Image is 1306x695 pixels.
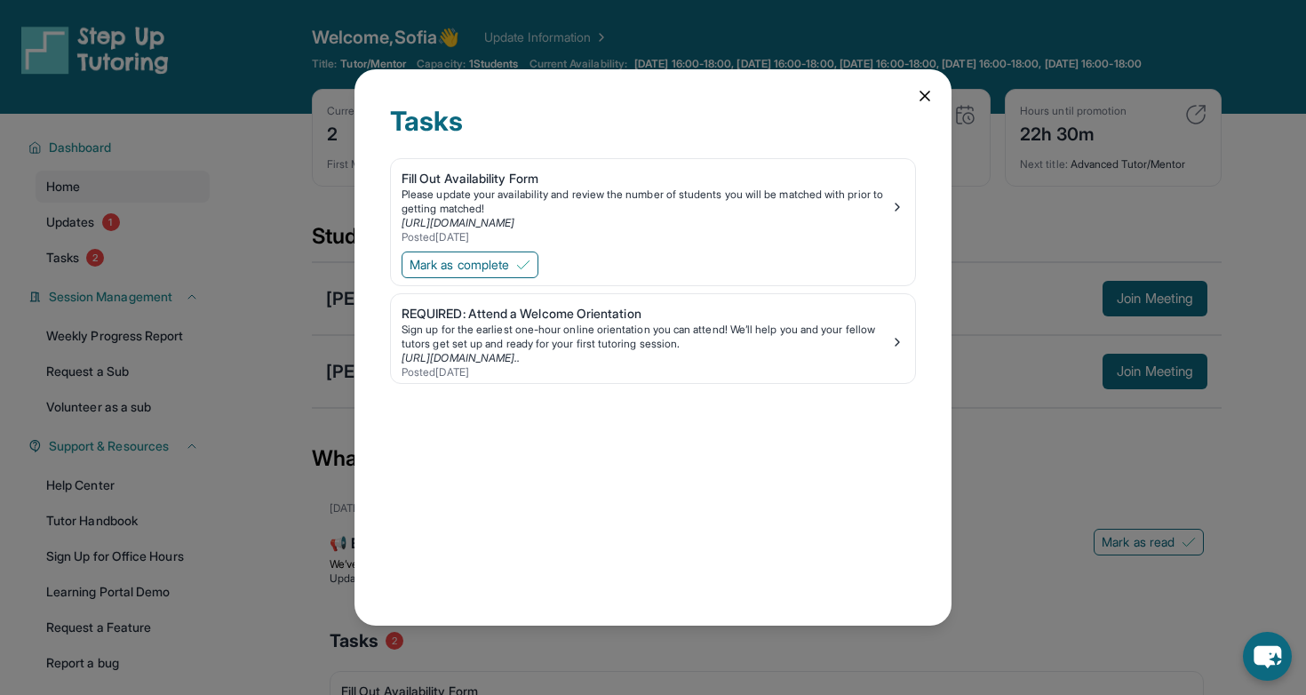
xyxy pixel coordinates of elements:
img: Mark as complete [516,258,530,272]
a: Fill Out Availability FormPlease update your availability and review the number of students you w... [391,159,915,248]
span: Mark as complete [410,256,509,274]
div: Please update your availability and review the number of students you will be matched with prior ... [402,188,890,216]
a: [URL][DOMAIN_NAME] [402,216,514,229]
button: chat-button [1243,632,1292,681]
div: Fill Out Availability Form [402,170,890,188]
div: Tasks [390,105,916,158]
button: Mark as complete [402,252,538,278]
div: Posted [DATE] [402,365,890,379]
div: Posted [DATE] [402,230,890,244]
a: [URL][DOMAIN_NAME].. [402,351,520,364]
a: REQUIRED: Attend a Welcome OrientationSign up for the earliest one-hour online orientation you ca... [391,294,915,383]
div: REQUIRED: Attend a Welcome Orientation [402,305,890,323]
div: Sign up for the earliest one-hour online orientation you can attend! We’ll help you and your fell... [402,323,890,351]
